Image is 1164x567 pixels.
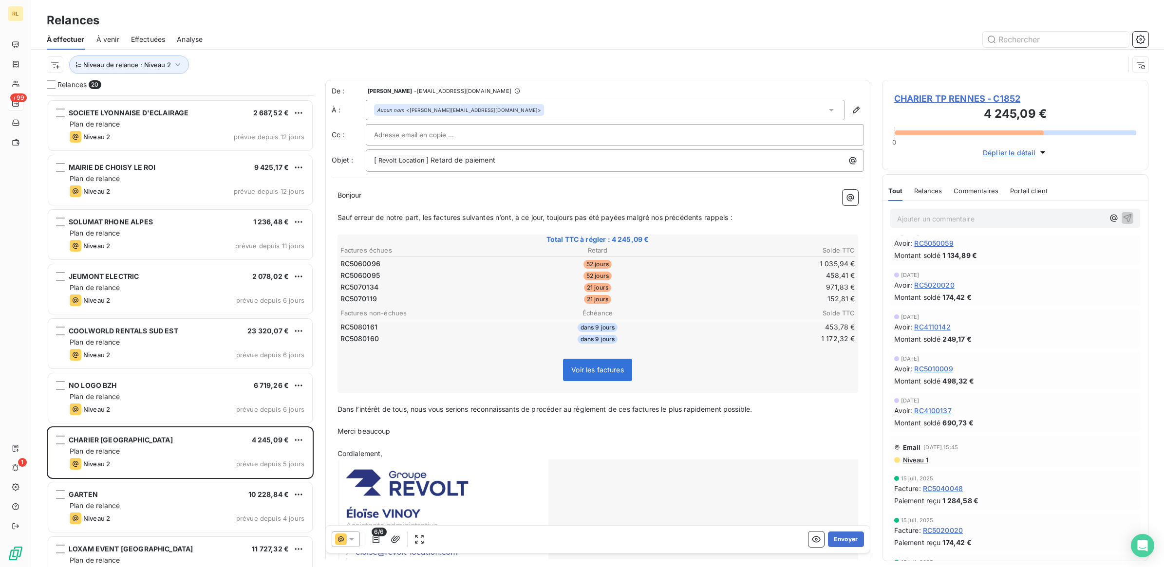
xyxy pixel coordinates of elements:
[512,245,683,256] th: Retard
[923,444,958,450] span: [DATE] 15:45
[236,460,304,468] span: prévue depuis 5 jours
[340,259,380,269] span: RC5060096
[70,120,120,128] span: Plan de relance
[914,238,953,248] span: RC5050059
[584,295,611,304] span: 21 jours
[177,35,203,44] span: Analyse
[377,155,426,166] span: Revolt Location
[10,93,27,102] span: +99
[983,32,1129,47] input: Rechercher
[339,235,857,244] span: Total TTC à régler : 4 245,09 €
[684,333,856,344] td: 1 172,32 €
[332,156,354,164] span: Objet :
[684,322,856,332] td: 453,78 €
[83,514,110,522] span: Niveau 2
[70,501,120,510] span: Plan de relance
[901,517,934,523] span: 15 juil. 2025
[252,545,289,553] span: 11 727,32 €
[47,35,85,44] span: À effectuer
[571,366,624,374] span: Voir les factures
[332,86,366,96] span: De :
[942,250,977,260] span: 1 134,89 €
[83,405,110,413] span: Niveau 2
[901,559,934,565] span: 15 juil. 2025
[894,483,921,494] span: Facture :
[69,490,98,498] span: GARTEN
[69,436,173,444] span: CHARIER [GEOGRAPHIC_DATA]
[332,105,366,115] label: À :
[70,447,120,455] span: Plan de relance
[69,55,189,74] button: Niveau de relance : Niveau 2
[236,514,304,522] span: prévue depuis 4 jours
[942,495,978,506] span: 1 284,58 €
[96,35,119,44] span: À venir
[583,260,612,269] span: 52 jours
[914,280,954,290] span: RC5020020
[69,163,155,171] span: MAIRIE DE CHOISY LE ROI
[894,92,1137,105] span: CHARIER TP RENNES - C1852
[235,242,304,250] span: prévue depuis 11 jours
[70,229,120,237] span: Plan de relance
[980,147,1051,158] button: Déplier le détail
[8,6,23,21] div: RL
[368,88,413,94] span: [PERSON_NAME]
[578,323,618,332] span: dans 9 jours
[512,308,683,318] th: Échéance
[894,334,941,344] span: Montant soldé
[70,392,120,401] span: Plan de relance
[894,250,941,260] span: Montant soldé
[234,133,304,141] span: prévue depuis 12 jours
[901,272,920,278] span: [DATE]
[888,187,903,195] span: Tout
[252,436,289,444] span: 4 245,09 €
[338,405,752,413] span: Dans l’intérêt de tous, nous vous serions reconnaissants de procéder au règlement de ces factures...
[236,351,304,359] span: prévue depuis 6 jours
[57,80,87,90] span: Relances
[901,398,920,403] span: [DATE]
[70,556,120,564] span: Plan de relance
[340,271,380,280] span: RC5060095
[83,351,110,359] span: Niveau 2
[83,187,110,195] span: Niveau 2
[374,128,479,142] input: Adresse email en copie ...
[69,327,178,335] span: COOLWORLD RENTALS SUD EST
[83,460,110,468] span: Niveau 2
[914,322,950,332] span: RC4110142
[236,296,304,304] span: prévue depuis 6 jours
[901,356,920,362] span: [DATE]
[894,238,913,248] span: Avoir :
[894,537,941,548] span: Paiement reçu
[83,242,110,250] span: Niveau 2
[684,270,856,281] td: 458,41 €
[578,335,618,344] span: dans 9 jours
[69,545,193,553] span: LOXAM EVENT [GEOGRAPHIC_DATA]
[83,296,110,304] span: Niveau 2
[983,147,1036,158] span: Déplier le détail
[901,476,934,481] span: 15 juil. 2025
[942,418,973,428] span: 690,73 €
[338,191,362,199] span: Bonjour
[942,537,971,548] span: 174,42 €
[18,458,27,467] span: 1
[942,376,974,386] span: 498,32 €
[253,109,289,117] span: 2 687,52 €
[338,449,383,457] span: Cordialement,
[914,364,953,374] span: RC5010009
[70,338,120,346] span: Plan de relance
[340,282,378,292] span: RC5070134
[70,174,120,183] span: Plan de relance
[83,133,110,141] span: Niveau 2
[69,218,153,226] span: SOLUMAT RHONE ALPES
[89,80,101,89] span: 20
[340,308,511,318] th: Factures non-échues
[894,525,921,535] span: Facture :
[684,245,856,256] th: Solde TTC
[247,327,289,335] span: 23 320,07 €
[923,483,963,494] span: RC5040048
[894,322,913,332] span: Avoir :
[684,308,856,318] th: Solde TTC
[8,546,23,561] img: Logo LeanPay
[583,272,612,280] span: 52 jours
[340,245,511,256] th: Factures échues
[902,456,928,464] span: Niveau 1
